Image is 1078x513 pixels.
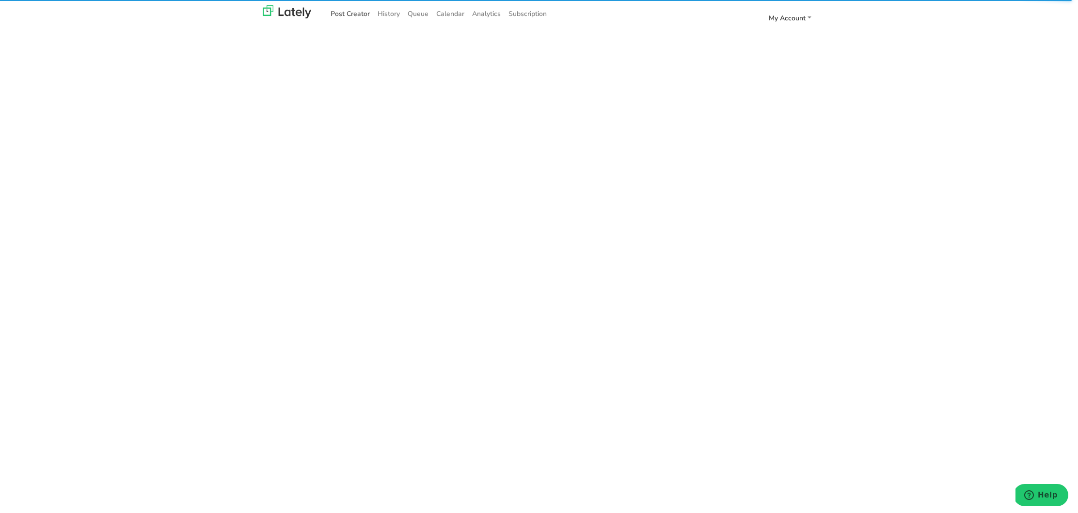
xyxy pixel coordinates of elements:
[468,6,505,22] a: Analytics
[1015,484,1068,508] iframe: Opens a widget where you can find more information
[765,10,815,26] a: My Account
[432,6,468,22] a: Calendar
[404,6,432,22] a: Queue
[374,6,404,22] a: History
[436,9,464,18] span: Calendar
[263,5,311,18] img: lately_logo_nav.700ca2e7.jpg
[505,6,551,22] a: Subscription
[327,6,374,22] a: Post Creator
[769,14,806,23] span: My Account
